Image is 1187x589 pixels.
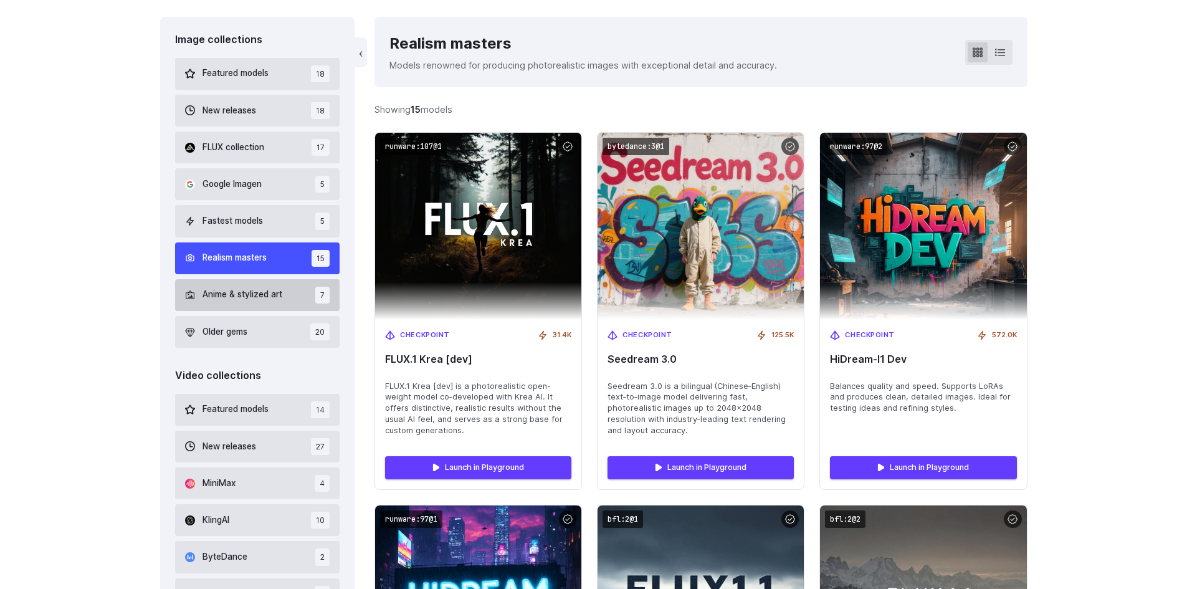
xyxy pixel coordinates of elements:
[385,353,571,365] span: FLUX.1 Krea [dev]
[175,279,340,311] button: Anime & stylized art 7
[203,288,282,302] span: Anime & stylized art
[311,65,330,82] span: 18
[175,132,340,163] button: FLUX collection 17
[311,102,330,119] span: 18
[830,456,1016,479] a: Launch in Playground
[203,477,236,491] span: MiniMax
[175,467,340,499] button: MiniMax 4
[203,67,269,80] span: Featured models
[603,510,643,529] code: bfl:2@1
[389,58,777,72] p: Models renowned for producing photorealistic images with exceptional detail and accuracy.
[825,138,887,156] code: runware:97@2
[203,214,263,228] span: Fastest models
[315,213,330,229] span: 5
[175,168,340,200] button: Google Imagen 5
[312,250,330,267] span: 15
[175,58,340,90] button: Featured models 18
[175,541,340,573] button: ByteDance 2
[203,403,269,416] span: Featured models
[312,139,330,156] span: 17
[598,133,804,320] img: Seedream 3.0
[553,330,571,341] span: 31.4K
[203,514,229,527] span: KlingAI
[622,330,672,341] span: Checkpoint
[175,504,340,536] button: KlingAI 10
[311,401,330,418] span: 14
[311,438,330,455] span: 27
[315,475,330,492] span: 4
[203,104,256,118] span: New releases
[203,550,247,564] span: ByteDance
[380,138,447,156] code: runware:107@1
[608,381,794,437] span: Seedream 3.0 is a bilingual (Chinese‑English) text‑to‑image model delivering fast, photorealistic...
[771,330,794,341] span: 125.5K
[315,287,330,304] span: 7
[175,205,340,237] button: Fastest models 5
[608,456,794,479] a: Launch in Playground
[355,37,367,67] button: ‹
[203,440,256,454] span: New releases
[175,32,340,48] div: Image collections
[825,510,865,529] code: bfl:2@2
[175,316,340,348] button: Older gems 20
[830,353,1016,365] span: HiDream-I1 Dev
[311,512,330,529] span: 10
[315,176,330,193] span: 5
[175,95,340,127] button: New releases 18
[175,394,340,426] button: Featured models 14
[389,32,777,55] div: Realism masters
[203,141,264,155] span: FLUX collection
[310,323,330,340] span: 20
[175,242,340,274] button: Realism masters 15
[175,368,340,384] div: Video collections
[203,178,262,191] span: Google Imagen
[203,251,267,265] span: Realism masters
[608,353,794,365] span: Seedream 3.0
[845,330,895,341] span: Checkpoint
[375,133,581,320] img: FLUX.1 Krea [dev]
[400,330,450,341] span: Checkpoint
[820,133,1026,320] img: HiDream-I1
[374,102,452,117] div: Showing models
[830,381,1016,414] span: Balances quality and speed. Supports LoRAs and produces clean, detailed images. Ideal for testing...
[385,456,571,479] a: Launch in Playground
[411,104,421,115] strong: 15
[385,381,571,437] span: FLUX.1 Krea [dev] is a photorealistic open-weight model co‑developed with Krea AI. It offers dist...
[315,548,330,565] span: 2
[992,330,1017,341] span: 572.0K
[203,325,247,339] span: Older gems
[175,431,340,462] button: New releases 27
[380,510,442,529] code: runware:97@1
[603,138,669,156] code: bytedance:3@1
